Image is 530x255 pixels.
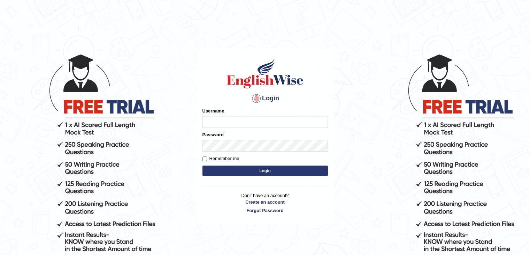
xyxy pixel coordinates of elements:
button: Login [202,166,328,176]
h4: Login [202,93,328,104]
img: Logo of English Wise sign in for intelligent practice with AI [225,58,305,89]
a: Create an account [202,199,328,205]
p: Don't have an account? [202,192,328,214]
label: Remember me [202,155,239,162]
input: Remember me [202,156,207,161]
label: Username [202,108,224,114]
label: Password [202,131,224,138]
a: Forgot Password [202,207,328,214]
